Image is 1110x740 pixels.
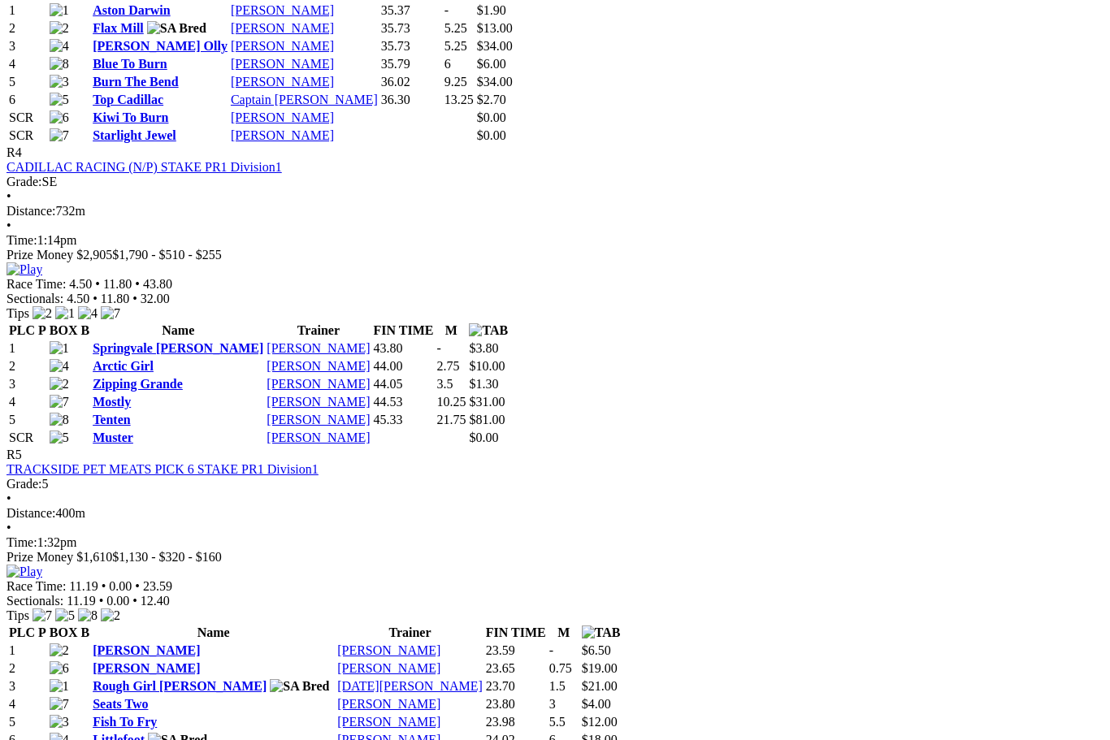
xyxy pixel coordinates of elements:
span: 0.00 [109,579,132,593]
img: 5 [50,93,69,107]
td: 4 [8,696,47,712]
td: 35.73 [380,38,442,54]
td: 1 [8,340,47,357]
img: Play [7,262,42,277]
span: $81.00 [469,413,505,426]
td: 5 [8,714,47,730]
img: 3 [50,715,69,729]
span: $13.00 [477,21,513,35]
text: 13.25 [444,93,474,106]
span: R4 [7,145,22,159]
a: Captain [PERSON_NAME] [231,93,378,106]
img: 7 [50,395,69,409]
a: Springvale [PERSON_NAME] [93,341,263,355]
text: 3 [549,697,556,711]
text: - [444,3,449,17]
a: [PERSON_NAME] [93,661,200,675]
a: [PERSON_NAME] [267,341,370,355]
a: Arctic Girl [93,359,154,373]
span: • [135,277,140,291]
td: 5 [8,74,47,90]
span: • [132,292,137,305]
a: Flax Mill [93,21,144,35]
td: SCR [8,430,47,446]
text: 9.25 [444,75,467,89]
img: 6 [50,661,69,676]
img: Play [7,565,42,579]
a: Fish To Fry [93,715,157,729]
a: Blue To Burn [93,57,167,71]
span: $1.90 [477,3,506,17]
td: 35.79 [380,56,442,72]
span: • [99,594,104,608]
img: 8 [78,608,98,623]
img: SA Bred [270,679,329,694]
a: Burn The Bend [93,75,179,89]
text: 3.5 [436,377,453,391]
span: • [7,219,11,232]
a: TRACKSIDE PET MEATS PICK 6 STAKE PR1 Division1 [7,462,319,476]
td: 23.80 [485,696,547,712]
a: Mostly [93,395,131,409]
a: [DATE][PERSON_NAME] [337,679,483,693]
span: Race Time: [7,277,66,291]
img: 1 [55,306,75,321]
td: 35.37 [380,2,442,19]
span: R5 [7,448,22,461]
span: • [95,277,100,291]
span: BOX [50,625,78,639]
img: 7 [50,128,69,143]
img: TAB [469,323,508,338]
img: 2 [50,643,69,658]
img: 7 [33,608,52,623]
span: P [38,625,46,639]
td: SCR [8,128,47,144]
div: 5 [7,477,1103,491]
span: Distance: [7,506,55,520]
span: • [7,491,11,505]
a: [PERSON_NAME] Olly [93,39,228,53]
img: 8 [50,413,69,427]
span: $34.00 [477,75,513,89]
td: 5 [8,412,47,428]
span: $34.00 [477,39,513,53]
td: 3 [8,678,47,695]
img: 1 [50,679,69,694]
span: Tips [7,306,29,320]
th: M [436,322,466,339]
div: 1:32pm [7,535,1103,550]
span: BOX [50,323,78,337]
td: 4 [8,394,47,410]
td: 36.02 [380,74,442,90]
th: Trainer [336,625,483,641]
a: [PERSON_NAME] [337,697,440,711]
td: 43.80 [372,340,434,357]
td: 44.05 [372,376,434,392]
img: 2 [101,608,120,623]
a: [PERSON_NAME] [337,661,440,675]
span: Grade: [7,477,42,491]
span: • [7,189,11,203]
td: 1 [8,643,47,659]
span: PLC [9,625,35,639]
text: 5.5 [549,715,566,729]
a: Kiwi To Burn [93,110,168,124]
text: 1.5 [549,679,566,693]
span: Distance: [7,204,55,218]
span: Race Time: [7,579,66,593]
span: Sectionals: [7,292,63,305]
a: [PERSON_NAME] [93,643,200,657]
text: 5.25 [444,39,467,53]
th: Name [92,322,264,339]
span: $6.00 [477,57,506,71]
span: Sectionals: [7,594,63,608]
td: SCR [8,110,47,126]
img: SA Bred [147,21,206,36]
a: [PERSON_NAME] [231,75,334,89]
img: 4 [50,359,69,374]
span: B [80,323,89,337]
td: 2 [8,20,47,37]
span: • [102,579,106,593]
div: 1:14pm [7,233,1103,248]
th: FIN TIME [485,625,547,641]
